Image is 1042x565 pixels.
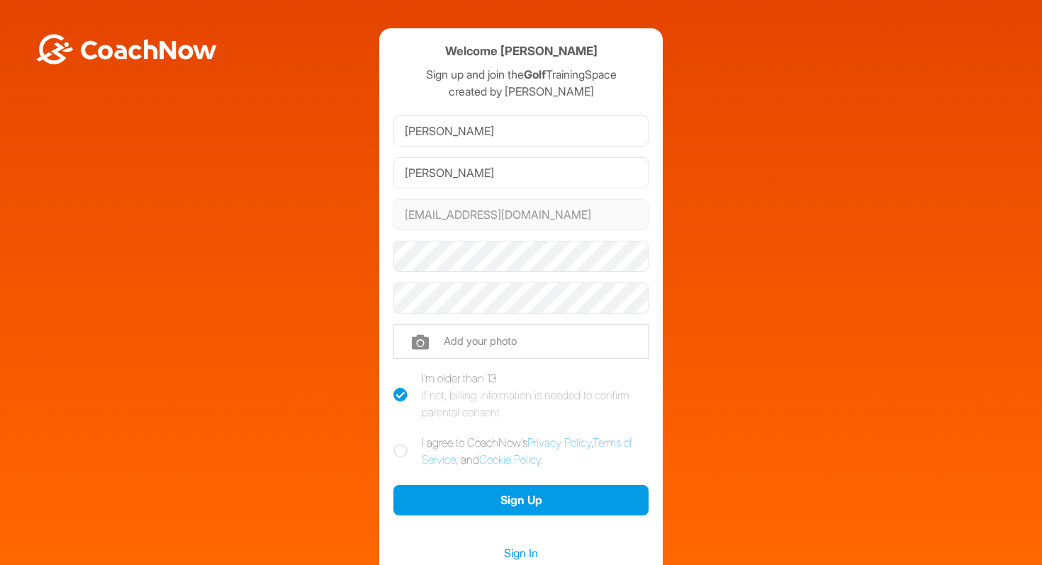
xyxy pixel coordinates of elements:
input: First Name [393,115,649,147]
a: Sign In [393,544,649,562]
a: Terms of Service [422,435,632,467]
input: Email [393,199,649,230]
div: I'm older than 13 [422,370,649,421]
img: BwLJSsUCoWCh5upNqxVrqldRgqLPVwmV24tXu5FoVAoFEpwwqQ3VIfuoInZCoVCoTD4vwADAC3ZFMkVEQFDAAAAAElFTkSuQmCC [34,34,218,64]
label: I agree to CoachNow's , , and . [393,434,649,468]
input: Last Name [393,157,649,188]
p: Sign up and join the TrainingSpace [393,66,649,83]
h4: Welcome [PERSON_NAME] [445,42,598,60]
a: Cookie Policy [479,452,541,467]
strong: Golf [524,67,546,81]
button: Sign Up [393,485,649,515]
div: If not, billing information is needed to confirm parental consent. [422,387,649,421]
a: Privacy Policy [527,435,591,450]
p: created by [PERSON_NAME] [393,83,649,100]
